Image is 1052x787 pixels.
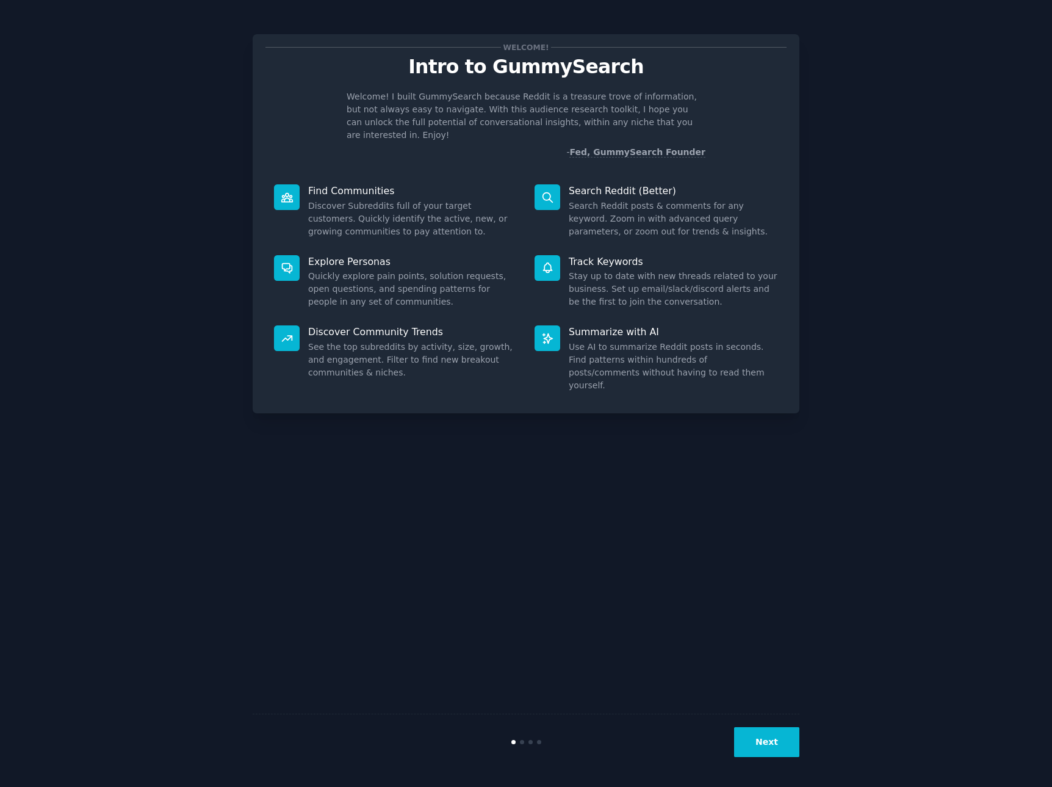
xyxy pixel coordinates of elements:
[569,270,778,308] dd: Stay up to date with new threads related to your business. Set up email/slack/discord alerts and ...
[265,56,787,78] p: Intro to GummySearch
[569,255,778,268] p: Track Keywords
[308,270,517,308] dd: Quickly explore pain points, solution requests, open questions, and spending patterns for people ...
[734,727,799,757] button: Next
[569,184,778,197] p: Search Reddit (Better)
[566,146,705,159] div: -
[308,184,517,197] p: Find Communities
[308,255,517,268] p: Explore Personas
[308,341,517,379] dd: See the top subreddits by activity, size, growth, and engagement. Filter to find new breakout com...
[308,325,517,338] p: Discover Community Trends
[347,90,705,142] p: Welcome! I built GummySearch because Reddit is a treasure trove of information, but not always ea...
[308,200,517,238] dd: Discover Subreddits full of your target customers. Quickly identify the active, new, or growing c...
[569,341,778,392] dd: Use AI to summarize Reddit posts in seconds. Find patterns within hundreds of posts/comments with...
[501,41,551,54] span: Welcome!
[569,147,705,158] a: Fed, GummySearch Founder
[569,325,778,338] p: Summarize with AI
[569,200,778,238] dd: Search Reddit posts & comments for any keyword. Zoom in with advanced query parameters, or zoom o...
